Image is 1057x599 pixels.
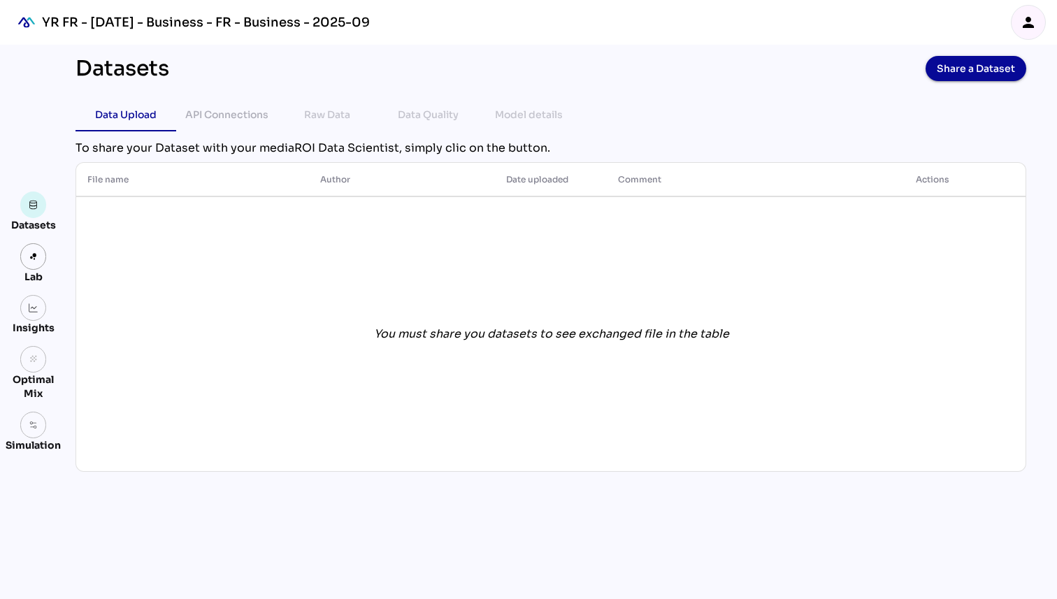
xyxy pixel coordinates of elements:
div: Lab [18,270,49,284]
div: Optimal Mix [6,373,61,400]
button: Share a Dataset [926,56,1026,81]
div: To share your Dataset with your mediaROI Data Scientist, simply clic on the button. [75,140,1026,157]
div: Datasets [75,56,169,81]
th: Comment [607,163,840,196]
div: Data Quality [398,106,459,123]
div: Insights [13,321,55,335]
th: Actions [840,163,1026,196]
i: person [1020,14,1037,31]
div: Simulation [6,438,61,452]
th: Date uploaded [495,163,607,196]
div: Data Upload [95,106,157,123]
i: grain [29,354,38,364]
div: YR FR - [DATE] - Business - FR - Business - 2025-09 [42,14,370,31]
th: File name [76,163,309,196]
div: Model details [495,106,563,123]
div: Raw Data [304,106,350,123]
img: graph.svg [29,303,38,313]
img: lab.svg [29,252,38,261]
th: Author [309,163,495,196]
div: API Connections [185,106,268,123]
div: You must share you datasets to see exchanged file in the table [374,326,729,342]
img: data.svg [29,200,38,210]
div: Datasets [11,218,56,232]
span: Share a Dataset [937,59,1015,78]
img: settings.svg [29,420,38,430]
div: mediaROI [11,7,42,38]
